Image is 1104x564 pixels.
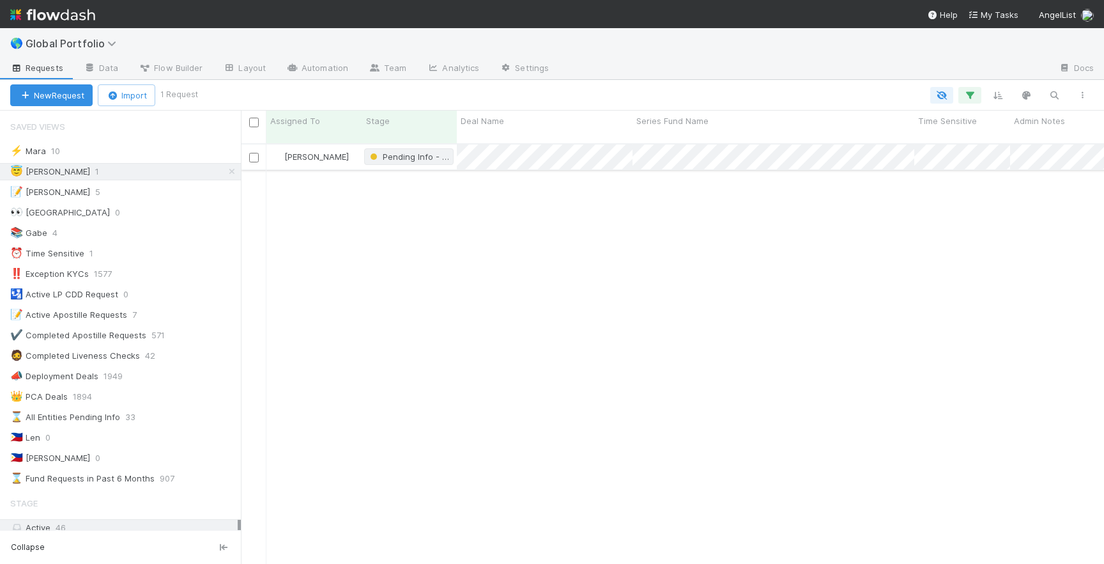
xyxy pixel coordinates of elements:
a: Docs [1048,59,1104,79]
span: 571 [151,327,178,343]
div: All Entities Pending Info [10,409,120,425]
div: Exception KYCs [10,266,89,282]
a: Analytics [417,59,489,79]
span: Deal Name [461,114,504,127]
div: PCA Deals [10,389,68,405]
div: Completed Apostille Requests [10,327,146,343]
a: Team [358,59,417,79]
span: Global Portfolio [26,37,123,50]
a: Data [73,59,128,79]
div: [PERSON_NAME] [10,184,90,200]
span: 👑 [10,391,23,402]
span: 0 [115,205,133,221]
span: 1 [89,246,106,262]
div: Active [10,520,238,536]
img: avatar_e0ab5a02-4425-4644-8eca-231d5bcccdf4.png [272,152,282,162]
span: 0 [95,450,113,466]
span: 0 [123,286,141,302]
div: Completed Liveness Checks [10,348,140,364]
span: Pending Info - Review #2 [367,152,484,162]
span: 🇵🇭 [10,432,23,443]
div: Pending Info - Review #2 [367,150,450,163]
span: 10 [51,143,73,159]
span: 📝 [10,309,23,320]
span: 33 [125,409,148,425]
span: ⏰ [10,247,23,258]
div: Deployment Deals [10,368,98,384]
span: Admin Notes [1014,114,1065,127]
span: Collapse [11,542,45,553]
div: Len [10,430,40,446]
div: Mara [10,143,46,159]
span: ‼️ [10,268,23,279]
span: Stage [10,490,38,516]
span: Series Fund Name [636,114,709,127]
span: 7 [132,307,149,323]
span: 📣 [10,370,23,381]
span: Assigned To [270,114,320,127]
span: 907 [160,471,187,487]
span: 📚 [10,227,23,238]
span: 🇵🇭 [10,452,23,463]
span: Saved Views [10,114,65,139]
span: Time Sensitive [918,114,977,127]
span: 1894 [73,389,105,405]
span: [PERSON_NAME] [284,152,349,162]
span: 🌎 [10,38,23,49]
a: Layout [213,59,276,79]
span: 🧔 [10,350,23,361]
span: 👀 [10,207,23,217]
div: Time Sensitive [10,246,84,262]
span: 5 [95,184,113,200]
a: Automation [276,59,358,79]
div: Active Apostille Requests [10,307,127,323]
span: 1949 [103,368,135,384]
span: 42 [145,348,168,364]
span: ⌛ [10,473,23,483]
span: AngelList [1039,10,1076,20]
span: 46 [56,522,66,533]
span: 😇 [10,166,23,176]
button: Import [98,84,155,106]
div: [GEOGRAPHIC_DATA] [10,205,110,221]
span: 1577 [94,266,125,282]
a: My Tasks [968,8,1018,21]
input: Toggle All Rows Selected [249,118,259,127]
span: Requests [10,61,63,74]
a: Flow Builder [128,59,213,79]
span: 0 [45,430,63,446]
span: 1 [95,164,112,180]
div: Help [927,8,958,21]
div: Active LP CDD Request [10,286,118,302]
input: Toggle Row Selected [249,153,259,162]
div: [PERSON_NAME] [10,164,90,180]
span: ⌛ [10,411,23,422]
small: 1 Request [160,89,198,100]
div: Gabe [10,225,47,241]
span: Flow Builder [139,61,203,74]
div: [PERSON_NAME] [272,150,349,163]
button: NewRequest [10,84,93,106]
span: 📝 [10,186,23,197]
img: logo-inverted-e16ddd16eac7371096b0.svg [10,4,95,26]
span: Stage [366,114,390,127]
span: ✔️ [10,329,23,340]
span: My Tasks [968,10,1018,20]
div: [PERSON_NAME] [10,450,90,466]
span: 4 [52,225,70,241]
span: ⚡ [10,145,23,156]
div: Fund Requests in Past 6 Months [10,471,155,487]
img: avatar_e0ab5a02-4425-4644-8eca-231d5bcccdf4.png [1081,9,1094,22]
a: Settings [489,59,559,79]
span: 🛂 [10,288,23,299]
